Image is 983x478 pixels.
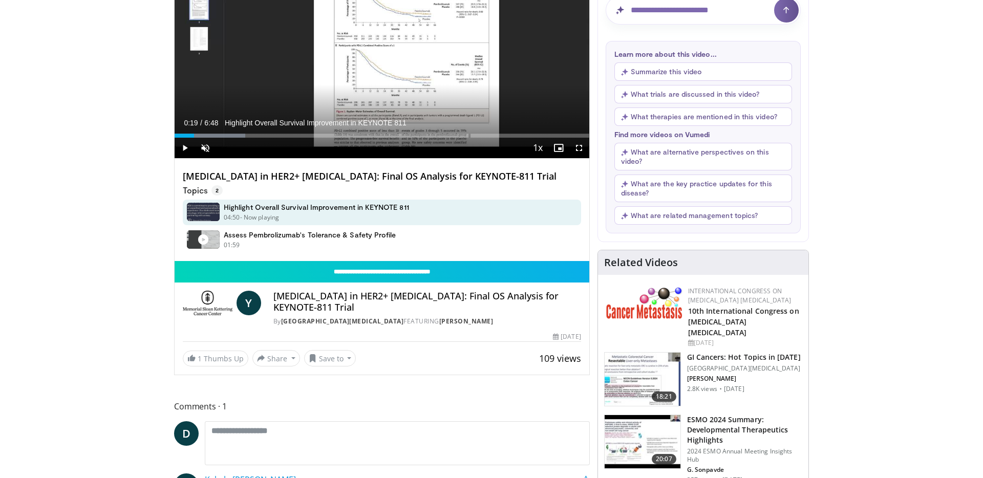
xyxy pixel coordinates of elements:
[225,118,407,127] span: Highlight Overall Survival Improvement in KEYNOTE 811
[604,352,802,406] a: 18:21 GI Cancers: Hot Topics in [DATE] [GEOGRAPHIC_DATA][MEDICAL_DATA] [PERSON_NAME] 2.8K views ·...
[184,119,198,127] span: 0:19
[606,287,683,319] img: 6ff8bc22-9509-4454-a4f8-ac79dd3b8976.png.150x105_q85_autocrop_double_scale_upscale_version-0.2.png
[224,230,396,240] h4: Assess Pembrolizumab's Tolerance & Safety Profile
[687,352,801,362] h3: GI Cancers: Hot Topics in [DATE]
[439,317,494,325] a: [PERSON_NAME]
[553,332,581,341] div: [DATE]
[614,175,792,202] button: What are the key practice updates for this disease?
[281,317,404,325] a: [GEOGRAPHIC_DATA][MEDICAL_DATA]
[614,50,792,58] p: Learn more about this video...
[183,291,232,315] img: Memorial Sloan Kettering Cancer Center
[652,392,676,402] span: 18:21
[688,306,799,337] a: 10th International Congress on [MEDICAL_DATA] [MEDICAL_DATA]
[183,351,248,366] a: 1 Thumbs Up
[183,171,581,182] h4: [MEDICAL_DATA] in HER2+ [MEDICAL_DATA]: Final OS Analysis for KEYNOTE-811 Trial
[528,138,548,158] button: Playback Rate
[687,375,801,383] p: [PERSON_NAME]
[688,338,800,347] div: [DATE]
[240,213,280,222] p: - Now playing
[614,107,792,126] button: What therapies are mentioned in this video?
[548,138,569,158] button: Enable picture-in-picture mode
[688,287,792,305] a: International Congress on [MEDICAL_DATA] [MEDICAL_DATA]
[687,447,802,464] p: 2024 ESMO Annual Meeting Insights Hub
[252,350,300,366] button: Share
[687,364,801,373] p: [GEOGRAPHIC_DATA][MEDICAL_DATA]
[174,400,590,413] span: Comments 1
[273,291,581,313] h4: [MEDICAL_DATA] in HER2+ [MEDICAL_DATA]: Final OS Analysis for KEYNOTE-811 Trial
[652,454,676,464] span: 20:07
[614,206,792,225] button: What are related management topics?
[687,466,802,474] p: G. Sonpavde
[604,256,678,269] h4: Related Videos
[224,203,409,212] h4: Highlight Overall Survival Improvement in KEYNOTE 811
[719,385,722,393] div: ·
[211,185,223,195] span: 2
[198,354,202,363] span: 1
[539,352,581,364] span: 109 views
[605,353,680,406] img: eeae3cd1-4c1e-4d08-a626-dc316edc93ab.150x105_q85_crop-smart_upscale.jpg
[224,241,240,250] p: 01:59
[237,291,261,315] a: Y
[569,138,589,158] button: Fullscreen
[687,385,717,393] p: 2.8K views
[174,421,199,446] a: D
[605,415,680,468] img: 5f367754-ae70-48ec-b185-699c81161f37.150x105_q85_crop-smart_upscale.jpg
[183,185,223,195] p: Topics
[687,415,802,445] h3: ESMO 2024 Summary: Developmental Therapeutics Highlights
[175,134,589,138] div: Progress Bar
[273,317,581,326] div: By FEATURING
[614,143,792,170] button: What are alternative perspectives on this video?
[614,130,792,139] p: Find more videos on Vumedi
[724,385,744,393] p: [DATE]
[614,85,792,103] button: What trials are discussed in this video?
[195,138,216,158] button: Unmute
[175,138,195,158] button: Play
[304,350,356,366] button: Save to
[204,119,218,127] span: 6:48
[200,119,202,127] span: /
[614,62,792,81] button: Summarize this video
[224,213,240,222] p: 04:50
